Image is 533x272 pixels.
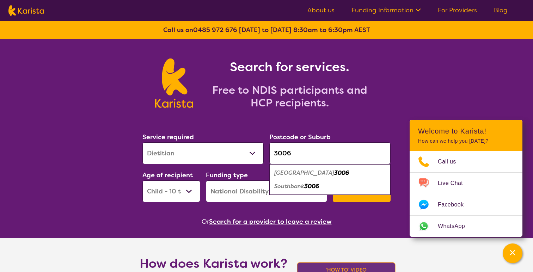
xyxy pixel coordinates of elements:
a: Web link opens in a new tab. [410,216,522,237]
input: Type [269,142,391,164]
ul: Choose channel [410,151,522,237]
a: Blog [494,6,508,14]
h1: How does Karista work? [140,255,288,272]
a: Funding Information [351,6,421,14]
label: Funding type [206,171,248,179]
div: Channel Menu [410,120,522,237]
button: Channel Menu [503,243,522,263]
span: Call us [438,156,465,167]
span: Facebook [438,199,472,210]
em: [GEOGRAPHIC_DATA] [274,169,334,177]
h2: Welcome to Karista! [418,127,514,135]
label: Age of recipient [142,171,193,179]
button: Search for a provider to leave a review [209,216,332,227]
span: WhatsApp [438,221,473,231]
h2: Free to NDIS participants and HCP recipients. [202,84,378,109]
a: For Providers [438,6,477,14]
div: South Wharf 3006 [273,166,387,180]
a: About us [307,6,335,14]
span: Or [202,216,209,227]
span: Live Chat [438,178,471,188]
em: Southbank [274,183,304,190]
b: Call us on [DATE] to [DATE] 8:30am to 6:30pm AEST [163,26,370,34]
img: Karista logo [155,58,193,108]
em: 3006 [334,169,349,177]
img: Karista logo [8,5,44,16]
label: Postcode or Suburb [269,133,331,141]
label: Service required [142,133,194,141]
em: 3006 [304,183,319,190]
p: How can we help you [DATE]? [418,138,514,144]
h1: Search for services. [202,58,378,75]
div: Southbank 3006 [273,180,387,193]
a: 0485 972 676 [193,26,237,34]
